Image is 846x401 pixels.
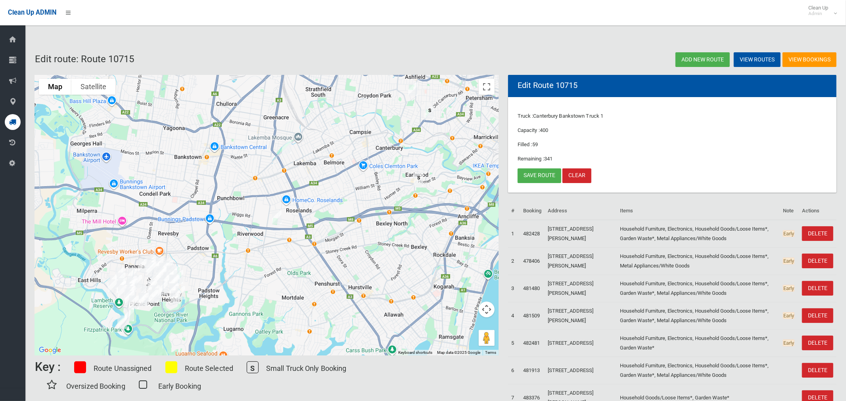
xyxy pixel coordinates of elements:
[123,283,139,303] div: 29 Eileen Street, PICNIC POINT NSW 2213
[804,5,836,17] span: Clean Up
[802,254,833,268] a: DELETE
[158,380,201,393] p: Early Booking
[783,230,794,237] span: Early
[520,247,545,275] td: 478406
[398,350,432,355] button: Keyboard shortcuts
[279,137,295,157] div: 46 McCourt Street, WILEY PARK NSW 2195
[508,202,520,220] th: #
[115,282,130,302] div: 206 Lambeth Street, PICNIC POINT NSW 2213
[675,52,730,67] a: Add new route
[479,79,495,95] button: Toggle fullscreen view
[37,345,63,355] img: Google
[121,281,137,301] div: 31 Kelvin Parade, PICNIC POINT NSW 2213
[156,260,172,279] div: 15 Lochinvar Road, REVESBY NSW 2212
[508,247,520,275] td: 2
[154,264,170,284] div: 8 Clive Street, REVESBY NSW 2212
[617,247,780,275] td: Household Furniture, Electronics, Household Goods/Loose Items*, Metal Appliances/White Goods
[114,275,130,295] div: 7 Atami Place, PICNIC POINT NSW 2213
[545,302,617,329] td: [STREET_ADDRESS][PERSON_NAME]
[39,79,71,95] button: Show street map
[617,302,780,329] td: Household Furniture, Electronics, Household Goods/Loose Items*, Garden Waste*, Metal Appliances/W...
[545,202,617,220] th: Address
[155,278,171,298] div: 47 Prince Street, PICNIC POINT NSW 2213
[780,202,799,220] th: Note
[153,263,169,283] div: 36 Clive Street, REVESBY NSW 2212
[136,290,152,309] div: 37 Valmay Avenue, PICNIC POINT NSW 2213
[783,52,836,67] a: View Bookings
[799,202,836,220] th: Actions
[35,54,431,64] h2: Edit route: Route 10715
[520,329,545,357] td: 482481
[545,220,617,248] td: [STREET_ADDRESS][PERSON_NAME]
[562,168,591,183] a: Clear
[166,271,182,291] div: 1/50 Centaur Street, REVESBY NSW 2212
[802,226,833,241] a: DELETE
[617,357,780,384] td: Household Furniture, Electronics, Household Goods/Loose Items*, Garden Waste*, Metal Appliances/W...
[479,302,495,317] button: Map camera controls
[734,52,781,67] a: View Routes
[122,277,138,296] div: 17A Donald Street, PICNIC POINT NSW 2213
[121,305,137,325] div: 891 Henry Lawson Drive, PICNIC POINT NSW 2213
[124,275,140,295] div: 10 Donald Street, PICNIC POINT NSW 2213
[411,170,426,190] div: 15 Hartill Law Avenue, EARLWOOD NSW 2206
[104,272,120,292] div: 38 Burbank Avenue, EAST HILLS NSW 2213
[269,208,285,227] div: 19/12-18 Arilla Avenue, RIVERWOOD NSW 2210
[185,362,233,375] p: Route Selected
[8,9,56,16] span: Clean Up ADMIN
[508,302,520,329] td: 4
[405,79,421,99] div: 1/27 Woodlands Road, ASHBURY NSW 2193
[151,253,167,273] div: 49 Rowland Street, REVESBY NSW 2212
[143,253,159,273] div: 96 Tompson Road, PANANIA NSW 2213
[508,220,520,248] td: 1
[163,262,179,282] div: 78 Vega Street, REVESBY NSW 2212
[617,275,780,302] td: Household Furniture, Electronics, Household Goods/Loose Items*, Garden Waste*, Metal Appliances/W...
[113,269,129,289] div: 18 Irene Street, PANANIA NSW 2213
[520,202,545,220] th: Booking
[520,357,545,384] td: 481913
[94,362,152,375] p: Route Unassigned
[143,256,159,276] div: 11b/11 Richard Street, PANANIA NSW 2213
[135,256,151,275] div: 5/4 Bell Street, PANANIA NSW 2213
[37,345,63,355] a: Open this area in Google Maps (opens a new window)
[520,275,545,302] td: 481480
[167,272,183,292] div: 133 Centaur Street, REVESBY HEIGHTS NSW 2212
[479,330,495,346] button: Drag Pegman onto the map to open Street View
[518,140,827,149] p: Filled :
[532,141,538,147] span: 59
[437,350,480,355] span: Map data ©2025 Google
[148,271,164,290] div: 17 Stretham Avenue, PICNIC POINT NSW 2213
[783,258,794,264] span: Early
[35,360,61,373] h6: Key :
[802,336,833,350] a: DELETE
[112,264,128,284] div: 56 Milford Avenue, PANANIA NSW 2213
[121,285,137,305] div: 16 Doris Street, PICNIC POINT NSW 2213
[139,284,155,304] div: 52 Burns Road, PICNIC POINT NSW 2213
[617,329,780,357] td: Household Furniture, Electronics, Household Goods/Loose Items*, Garden Waste*
[266,362,346,375] p: Small Truck Only Booking
[545,247,617,275] td: [STREET_ADDRESS][PERSON_NAME]
[518,126,827,135] p: Capacity :
[508,357,520,384] td: 6
[783,312,794,319] span: Early
[66,380,125,393] p: Oversized Booking
[247,361,259,373] span: S
[126,292,142,312] div: 831 Henry Lawson Drive, PICNIC POINT NSW 2213
[533,113,604,119] span: Canterbury Bankstown Truck 1
[520,302,545,329] td: 481509
[508,329,520,357] td: 5
[783,340,794,346] span: Early
[173,283,188,303] div: 33A Brockman Avenue, REVESBY HEIGHTS NSW 2212
[545,357,617,384] td: [STREET_ADDRESS]
[160,257,176,277] div: 3 Tompson Road, REVESBY NSW 2212
[144,277,160,296] div: 1 Prince Street, PICNIC POINT NSW 2213
[122,288,138,307] div: 811 Henry Lawson Drive, PICNIC POINT NSW 2213
[71,79,115,95] button: Show satellite imagery
[808,11,828,17] small: Admin
[144,259,159,279] div: 35 Garnsey Avenue, PANANIA NSW 2213
[540,127,548,133] span: 400
[518,154,827,164] p: Remaining :
[508,275,520,302] td: 3
[124,273,140,292] div: 12A Colleen Avenue, PICNIC POINT NSW 2213
[544,156,552,162] span: 341
[166,281,182,300] div: 45 Alamein Road, REVESBY HEIGHTS NSW 2212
